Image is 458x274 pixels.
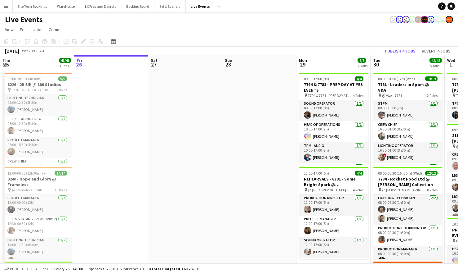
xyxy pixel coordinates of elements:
[308,93,353,98] span: 7794 & 7781 - PREP DAY AT YES EVENTS
[2,73,72,165] app-job-card: 06:00-20:30 (14h30m)9/98226 - 2B-UK @ 180 Studios 8226 - 2B-[GEOGRAPHIC_DATA]9 RolesLighting Tech...
[425,93,438,98] span: 12 Roles
[425,171,438,176] span: 12/12
[299,142,368,163] app-card-role: TPM - AUDIO1/110:00-17:00 (7h)[PERSON_NAME]
[2,237,72,267] app-card-role: Lighting Technician2/214:00-17:30 (3h30m)[PERSON_NAME][PERSON_NAME]
[299,163,368,185] app-card-role: Video Operator1/1
[373,167,442,259] app-job-card: 08:00-00:30 (16h30m) (Wed)12/127794 - Rocket Food Ltd @ [PERSON_NAME] Collection @ [PERSON_NAME] ...
[382,93,402,98] span: @ V&A - 7781
[373,121,442,142] app-card-role: Crew Chief1/116:30-01:00 (8h30m)[PERSON_NAME]
[446,61,455,68] span: 1
[2,94,72,116] app-card-role: Lighting Technician1/106:00-12:30 (6h30m)[PERSON_NAME]
[373,73,442,165] app-job-card: 08:00-01:00 (17h) (Wed)19/197781 - Leaders in Sport @ V&A @ V&A - 778112 RolesSTPM1/108:00-10:00 ...
[308,188,353,192] span: @ [GEOGRAPHIC_DATA] - 8381
[433,16,441,23] app-user-avatar: Technical Department
[358,58,366,63] span: 8/8
[121,0,154,12] button: Booking Board
[383,153,386,157] span: !
[20,48,36,53] span: Week 39
[373,176,442,187] h3: 7794 - Rocket Food Ltd @ [PERSON_NAME] Collection
[447,57,455,63] span: Wed
[5,27,14,32] span: View
[439,16,447,23] app-user-avatar: Technical Department
[408,16,416,23] app-user-avatar: Eden Hopkins
[13,0,52,12] button: Site Tech Bookings
[46,25,65,34] a: Comms
[52,0,80,12] button: Warehouse
[224,61,232,68] span: 28
[373,194,442,225] app-card-role: Lighting Technician2/208:00-09:30 (1h30m)[PERSON_NAME][PERSON_NAME]
[299,82,368,93] h3: 7794 & 7781 - PREP DAY AT YES EVENTS
[373,163,442,212] app-card-role: Lighting Technician4/4
[56,88,67,92] span: 9 Roles
[151,57,158,63] span: Sat
[415,16,422,23] app-user-avatar: Production Managers
[299,237,368,258] app-card-role: Sound Operator1/112:00-17:00 (5h)[PERSON_NAME]
[355,76,363,81] span: 4/4
[299,121,368,142] app-card-role: Head of Operations1/110:00-17:00 (7h)[PERSON_NAME]
[372,61,380,68] span: 30
[2,116,72,137] app-card-role: Set / Staging Crew1/106:00-12:30 (6h30m)[PERSON_NAME]
[186,0,215,12] button: Live Events
[59,63,71,68] div: 3 Jobs
[304,76,329,81] span: 09:00-17:00 (8h)
[299,57,307,63] span: Mon
[353,188,363,192] span: 4 Roles
[59,58,71,63] span: 41/41
[55,188,67,192] span: 10 Roles
[373,57,380,63] span: Tue
[299,100,368,121] app-card-role: Sound Operator1/109:00-17:00 (8h)[PERSON_NAME]
[17,25,29,34] a: Edit
[38,48,45,53] div: BST
[446,16,453,23] app-user-avatar: Alex Gill
[299,73,368,165] app-job-card: 09:00-17:00 (8h)4/47794 & 7781 - PREP DAY AT YES EVENTS 7794 & 7781 - PREP DAY AT YES EVENTS4 Rol...
[154,0,186,12] button: Set & Scenery
[2,167,72,259] app-job-card: 12:00-00:30 (12h30m) (Fri)14/148240 - Hope and Glory @ Frameless @ Frameless - 824010 RolesProjec...
[55,171,67,176] span: 14/14
[54,267,199,271] div: Salary £69 140.00 + Expenses £125.00 + Subsistence £0.00 =
[11,188,42,192] span: @ Frameless - 8240
[34,267,49,271] span: All jobs
[304,171,329,176] span: 12:00-17:00 (5h)
[378,76,415,81] span: 08:00-01:00 (17h) (Wed)
[299,194,368,216] app-card-role: Production Director1/112:00-17:00 (5h)[PERSON_NAME]
[2,158,72,179] app-card-role: Crew Chief1/106:00-20:30 (14h30m)
[299,167,368,259] app-job-card: 12:00-17:00 (5h)4/4REHEARSALS - 8381 - Some Bright Spark @ [GEOGRAPHIC_DATA] @ [GEOGRAPHIC_DATA] ...
[80,0,121,12] button: LX Prep and Degrots
[402,16,410,23] app-user-avatar: Andrew Gorman
[373,225,442,246] app-card-role: Production Coordinator1/108:00-09:30 (1h30m)[PERSON_NAME]
[425,76,438,81] span: 19/19
[373,142,442,163] app-card-role: Lighting Operator1/116:30-01:00 (8h30m)![PERSON_NAME]
[427,16,434,23] app-user-avatar: Ollie Rolfe
[10,267,28,271] span: Budgeted
[150,61,158,68] span: 27
[7,171,49,176] span: 12:00-00:30 (12h30m) (Fri)
[298,61,307,68] span: 29
[7,76,42,81] span: 06:00-20:30 (14h30m)
[358,63,367,68] div: 2 Jobs
[58,76,67,81] span: 9/9
[373,246,442,267] app-card-role: Production Manager1/108:00-09:30 (1h30m)[PERSON_NAME]
[299,216,368,237] app-card-role: Project Manager1/112:00-17:00 (5h)[PERSON_NAME]
[2,216,72,237] app-card-role: Set & Staging Crew (Driver)1/112:30-00:30 (12h)[PERSON_NAME]
[2,194,72,216] app-card-role: Project Manager1/112:00-00:00 (12h)[PERSON_NAME]
[396,16,403,23] app-user-avatar: Nadia Addada
[20,27,27,32] span: Edit
[49,27,63,32] span: Comms
[382,188,425,192] span: @ [PERSON_NAME] Collection - 7794
[2,82,72,87] h3: 8226 - 2B-UK @ 180 Studios
[5,48,19,54] div: [DATE]
[11,88,56,92] span: 8226 - 2B-[GEOGRAPHIC_DATA]
[2,137,72,158] app-card-role: Project Manager1/106:00-15:30 (9h30m)[PERSON_NAME]
[2,61,10,68] span: 25
[378,171,422,176] span: 08:00-00:30 (16h30m) (Wed)
[5,15,43,24] h1: Live Events
[2,57,10,63] span: Thu
[77,57,82,63] span: Fri
[31,25,45,34] a: Jobs
[425,188,438,192] span: 10 Roles
[421,16,428,23] app-user-avatar: Production Managers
